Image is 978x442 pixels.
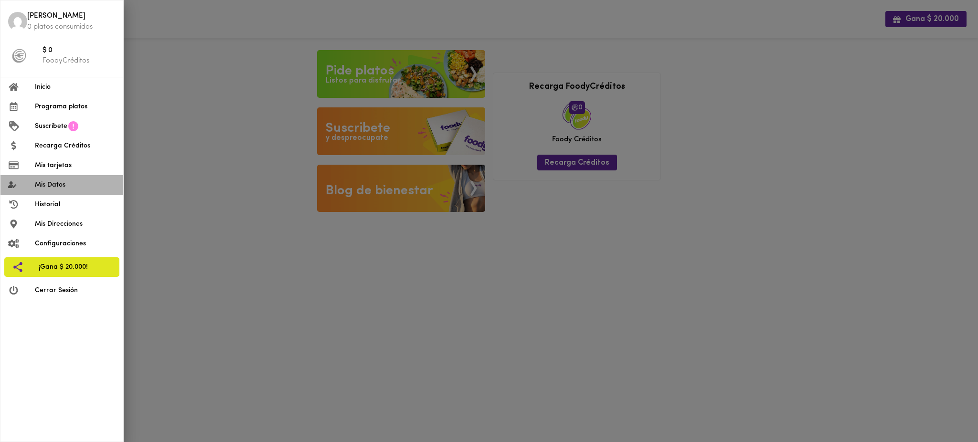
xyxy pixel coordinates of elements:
[27,11,116,22] span: [PERSON_NAME]
[35,180,116,190] span: Mis Datos
[35,121,67,131] span: Suscríbete
[27,22,116,32] p: 0 platos consumidos
[39,262,112,272] span: ¡Gana $ 20.000!
[35,200,116,210] span: Historial
[35,219,116,229] span: Mis Direcciones
[35,285,116,295] span: Cerrar Sesión
[35,239,116,249] span: Configuraciones
[43,45,116,56] span: $ 0
[35,102,116,112] span: Programa platos
[35,141,116,151] span: Recarga Créditos
[43,56,116,66] p: FoodyCréditos
[35,160,116,170] span: Mis tarjetas
[923,387,968,432] iframe: Messagebird Livechat Widget
[35,82,116,92] span: Inicio
[12,49,26,63] img: foody-creditos-black.png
